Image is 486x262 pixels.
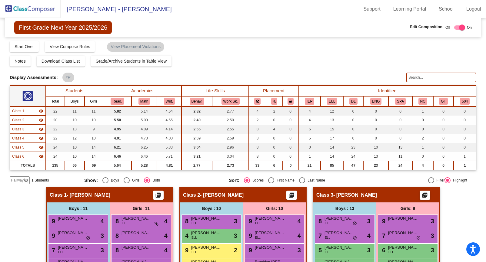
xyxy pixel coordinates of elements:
[58,244,88,251] span: [PERSON_NAME]
[367,246,371,255] span: 3
[416,236,421,241] span: do_not_disturb_alt
[325,215,355,221] span: [PERSON_NAME]
[46,86,103,96] th: Students
[412,134,433,143] td: 2
[46,116,65,125] td: 20
[343,125,363,134] td: 0
[388,96,412,106] th: Primary Language - Spanish
[388,230,418,236] span: [PERSON_NAME]
[91,56,172,67] button: Grade/Archive Students in Table View
[65,143,85,152] td: 10
[42,59,80,64] span: Download Class List
[299,125,321,134] td: 6
[190,98,204,105] button: Behav.
[388,143,412,152] td: 13
[266,161,283,170] td: 6
[50,232,55,239] span: 9
[191,221,197,225] span: ELL
[451,178,467,183] div: Highlight
[10,152,46,161] td: No teacher - Miss Schroeder
[349,98,358,105] button: DL
[298,246,301,255] span: 3
[12,117,24,123] span: Class 2
[39,145,44,150] mat-icon: visibility
[39,136,44,141] mat-icon: visibility
[10,161,46,170] td: TOTALS
[321,116,344,125] td: 13
[433,143,454,152] td: 0
[12,126,24,132] span: Class 3
[317,232,322,239] span: 7
[122,221,127,225] span: ELL
[24,178,28,183] mat-icon: visibility_off
[247,232,252,239] span: 9
[15,59,26,64] span: Notes
[181,125,212,134] td: 2.55
[434,4,458,14] a: School
[103,86,181,96] th: Academics
[131,143,157,152] td: 6.25
[255,221,261,225] span: ELL
[406,73,476,82] input: Search...
[325,230,355,236] span: [PERSON_NAME]
[388,161,412,170] td: 24
[32,178,49,183] span: 1 Students
[131,134,157,143] td: 4.73
[363,96,388,106] th: Primary Language - English
[86,236,90,241] span: do_not_disturb_alt
[46,143,65,152] td: 24
[46,161,65,170] td: 135
[153,191,164,200] button: Print Students Details
[46,96,65,106] th: Total
[266,125,283,134] td: 4
[191,244,221,251] span: [PERSON_NAME]
[107,42,164,52] mat-chip: View Placement Violations
[39,109,44,113] mat-icon: visibility
[363,116,388,125] td: 0
[434,178,445,183] div: Filter
[184,218,188,224] span: 8
[433,96,454,106] th: Gifted and Talented
[212,143,249,152] td: 2.96
[395,98,406,105] button: SPA
[454,116,476,125] td: 0
[266,152,283,161] td: 0
[150,178,160,183] div: Both
[460,98,470,105] button: 504
[212,106,249,116] td: 2.77
[266,134,283,143] td: 0
[65,96,85,106] th: Boys
[12,145,24,150] span: Class 5
[283,106,299,116] td: 0
[183,192,200,198] span: Class 2
[433,152,454,161] td: 0
[234,217,237,226] span: 3
[157,134,181,143] td: 4.00
[46,106,65,116] td: 22
[157,106,181,116] td: 4.64
[131,152,157,161] td: 6.46
[286,191,297,200] button: Print Students Details
[363,143,388,152] td: 10
[46,134,65,143] td: 22
[388,4,431,14] a: Learning Portal
[85,161,103,170] td: 69
[181,152,212,161] td: 3.21
[10,143,46,152] td: No teacher - Mrs. Velaquez
[65,125,85,134] td: 13
[65,161,85,170] td: 66
[12,154,24,159] span: Class 6
[10,106,46,116] td: No teacher - Miss Andersen
[181,161,212,170] td: 2.77
[283,134,299,143] td: 0
[121,215,152,221] span: [PERSON_NAME]
[249,116,266,125] td: 2
[367,231,371,240] span: 4
[321,143,344,152] td: 14
[388,215,418,221] span: [PERSON_NAME]
[283,161,299,170] td: 0
[157,125,181,134] td: 4.14
[367,217,371,226] span: 3
[325,244,355,251] span: [PERSON_NAME]
[420,191,430,200] button: Print Students Details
